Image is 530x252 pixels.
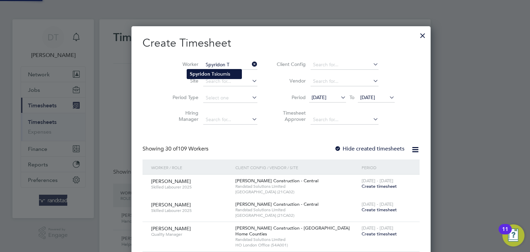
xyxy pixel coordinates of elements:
input: Search for... [311,60,379,70]
label: Period [275,94,306,100]
span: [PERSON_NAME] [151,202,191,208]
span: Create timesheet [362,207,397,213]
label: Worker [167,61,198,67]
label: Hide created timesheets [334,145,404,152]
span: Skilled Labourer 2025 [151,184,230,190]
label: Period Type [167,94,198,100]
span: [DATE] - [DATE] [362,225,393,231]
span: [DATE] [312,94,326,100]
span: Create timesheet [362,231,397,237]
span: [PERSON_NAME] Construction - Central [235,201,318,207]
input: Search for... [311,115,379,125]
span: [DATE] [360,94,375,100]
input: Search for... [203,60,257,70]
span: [DATE] - [DATE] [362,178,393,184]
label: Vendor [275,78,306,84]
span: 30 of [165,145,178,152]
span: Randstad Solutions Limited [235,184,358,189]
span: Create timesheet [362,183,397,189]
input: Search for... [203,115,257,125]
input: Search for... [311,77,379,86]
span: [PERSON_NAME] [151,178,191,184]
b: T [212,71,214,77]
input: Select one [203,93,257,103]
span: Randstad Solutions Limited [235,207,358,213]
div: Period [360,159,413,175]
span: To [347,93,356,102]
span: [PERSON_NAME] Construction - Central [235,178,318,184]
input: Search for... [203,77,257,86]
span: [PERSON_NAME] [151,225,191,232]
div: Worker / Role [149,159,234,175]
span: Randstad Solutions Limited [235,237,358,242]
label: Site [167,78,198,84]
label: Client Config [275,61,306,67]
span: Quality Manager [151,232,230,237]
span: HO London Office (54A001) [235,242,358,248]
div: Showing [143,145,210,153]
label: Hiring Manager [167,110,198,122]
span: [DATE] - [DATE] [362,201,393,207]
span: [GEOGRAPHIC_DATA] (21CA02) [235,213,358,218]
div: Client Config / Vendor / Site [234,159,360,175]
h2: Create Timesheet [143,36,420,50]
span: Skilled Labourer 2025 [151,208,230,213]
div: 11 [502,229,508,238]
li: sioumis [187,69,242,79]
span: 109 Workers [165,145,208,152]
span: [PERSON_NAME] Construction - [GEOGRAPHIC_DATA] Home Counties [235,225,350,237]
span: [GEOGRAPHIC_DATA] (21CA02) [235,189,358,195]
label: Timesheet Approver [275,110,306,122]
b: Spyridon [190,71,210,77]
button: Open Resource Center, 11 new notifications [502,224,524,246]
